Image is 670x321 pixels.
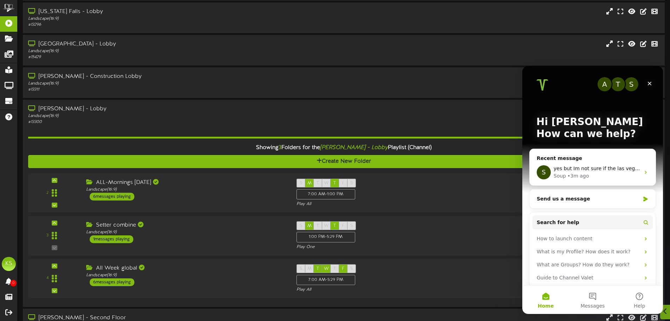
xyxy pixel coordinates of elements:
[324,181,329,186] span: W
[10,205,130,218] div: Guide to Channel Valet
[111,237,123,242] span: Help
[86,221,286,229] div: Setter combine
[28,48,285,54] div: Landscape ( 16:9 )
[86,229,286,235] div: Landscape ( 16:9 )
[350,181,353,186] span: S
[86,187,286,193] div: Landscape ( 16:9 )
[10,149,130,163] button: Search for help
[320,144,388,151] i: [PERSON_NAME] - Lobby
[23,140,665,155] div: Showing Folders for the Playlist (Channel)
[31,100,192,105] span: yes but Im not sure if the las vegas content is playing on there tv
[14,153,57,160] span: Search for help
[10,179,130,192] div: What is my Profile? How does it work?
[333,266,336,271] span: T
[28,16,285,22] div: Landscape ( 16:9 )
[10,166,130,179] div: How to launch content
[7,123,134,143] div: Send us a message
[90,278,134,286] div: 6 messages playing
[324,266,329,271] span: W
[522,66,663,314] iframe: Intercom live chat
[90,193,134,200] div: 6 messages playing
[86,179,286,187] div: ALL-Mornings [DATE]
[317,181,319,186] span: T
[317,223,319,228] span: T
[14,169,118,177] div: How to launch content
[350,266,353,271] span: S
[28,119,285,125] div: # 13300
[296,244,444,250] div: Play One
[296,275,355,285] div: 7:00 AM - 5:29 PM
[28,105,285,113] div: [PERSON_NAME] - Lobby
[333,223,336,228] span: T
[86,272,286,278] div: Landscape ( 16:9 )
[296,287,444,293] div: Play All
[28,113,285,119] div: Landscape ( 16:9 )
[121,11,134,24] div: Close
[324,223,329,228] span: W
[14,182,118,190] div: What is my Profile? How does it work?
[10,280,17,286] span: 0
[28,8,285,16] div: [US_STATE] Falls - Lobby
[14,129,117,137] div: Send us a message
[307,181,312,186] span: M
[296,189,355,199] div: 7:00 AM - 1:00 PM
[28,87,285,93] div: # 13311
[342,181,344,186] span: F
[14,195,118,203] div: What are Groups? How do they work?
[296,201,444,207] div: Play All
[31,106,44,114] div: Soup
[350,223,353,228] span: S
[94,220,141,248] button: Help
[28,22,285,28] div: # 13296
[28,81,285,87] div: Landscape ( 16:9 )
[28,73,285,81] div: [PERSON_NAME] - Construction Lobby
[296,232,355,242] div: 1:00 PM - 5:29 PM
[300,223,302,228] span: S
[307,266,312,271] span: M
[10,192,130,205] div: What are Groups? How do they work?
[28,54,285,60] div: # 15429
[58,237,83,242] span: Messages
[45,106,66,114] div: • 3m ago
[300,266,302,271] span: S
[317,266,319,271] span: T
[86,264,286,272] div: All Week global
[2,257,16,271] div: KS
[342,223,344,228] span: F
[333,181,336,186] span: T
[47,220,94,248] button: Messages
[28,40,285,48] div: [GEOGRAPHIC_DATA] - Lobby
[307,223,312,228] span: M
[15,237,31,242] span: Home
[14,208,118,216] div: Guide to Channel Valet
[28,155,659,168] button: Create New Folder
[342,266,344,271] span: F
[279,144,281,151] span: 3
[90,235,133,243] div: 1 messages playing
[300,181,302,186] span: S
